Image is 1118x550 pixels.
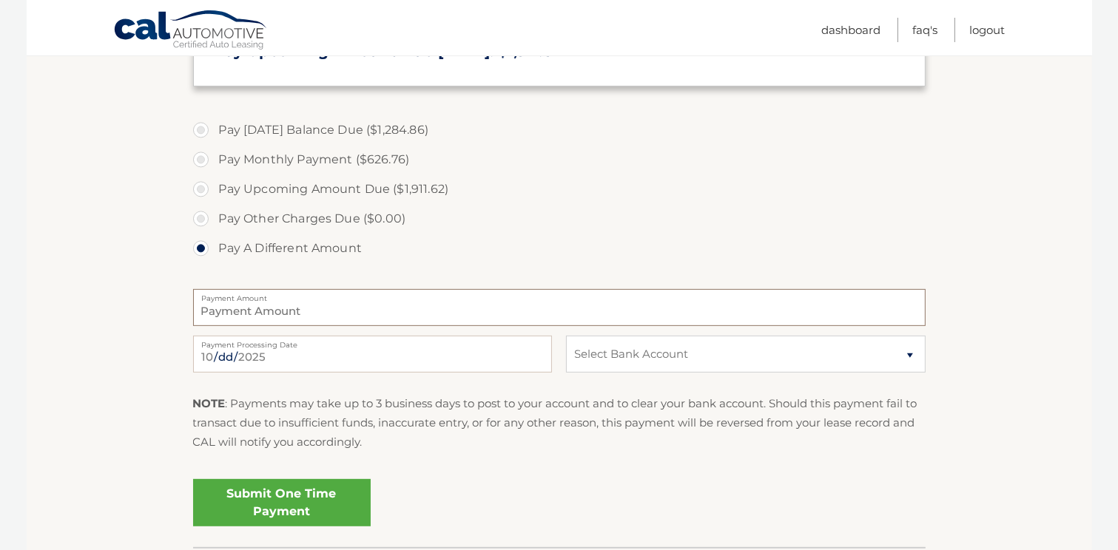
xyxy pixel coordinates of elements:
input: Payment Amount [193,289,926,326]
label: Payment Amount [193,289,926,301]
label: Pay Other Charges Due ($0.00) [193,204,926,234]
label: Pay Monthly Payment ($626.76) [193,145,926,174]
a: Cal Automotive [113,10,269,52]
label: Pay Upcoming Amount Due ($1,911.62) [193,174,926,204]
a: Submit One Time Payment [193,479,371,526]
a: FAQ's [913,18,938,42]
a: Dashboard [822,18,881,42]
p: : Payments may take up to 3 business days to post to your account and to clear your bank account.... [193,394,926,452]
label: Pay A Different Amount [193,234,926,263]
a: Logout [970,18,1006,42]
strong: NOTE [193,396,226,410]
label: Pay [DATE] Balance Due ($1,284.86) [193,115,926,145]
label: Payment Processing Date [193,336,552,347]
input: Payment Date [193,336,552,373]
